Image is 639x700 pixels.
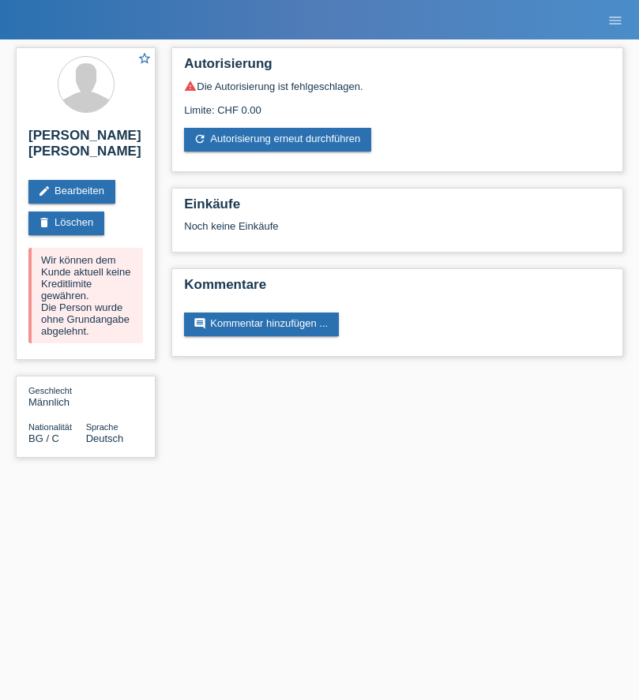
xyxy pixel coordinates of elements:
[28,432,59,444] span: Bulgarien / C / 29.04.2021
[184,197,611,220] h2: Einkäufe
[137,51,152,68] a: star_border
[28,128,143,167] h2: [PERSON_NAME] [PERSON_NAME]
[184,80,611,92] div: Die Autorisierung ist fehlgeschlagen.
[86,422,118,432] span: Sprache
[184,80,197,92] i: warning
[194,317,206,330] i: comment
[184,56,611,80] h2: Autorisierung
[38,185,51,197] i: edit
[607,13,623,28] i: menu
[28,422,72,432] span: Nationalität
[28,386,72,395] span: Geschlecht
[184,277,611,301] h2: Kommentare
[38,216,51,229] i: delete
[184,128,371,152] a: refreshAutorisierung erneut durchführen
[194,133,206,145] i: refresh
[28,211,104,235] a: deleteLöschen
[184,220,611,244] div: Noch keine Einkäufe
[28,248,143,343] div: Wir können dem Kunde aktuell keine Kreditlimite gewähren. Die Person wurde ohne Grundangabe abgel...
[86,432,124,444] span: Deutsch
[600,15,631,24] a: menu
[28,384,86,408] div: Männlich
[184,92,611,116] div: Limite: CHF 0.00
[28,180,115,204] a: editBearbeiten
[137,51,152,66] i: star_border
[184,313,339,336] a: commentKommentar hinzufügen ...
